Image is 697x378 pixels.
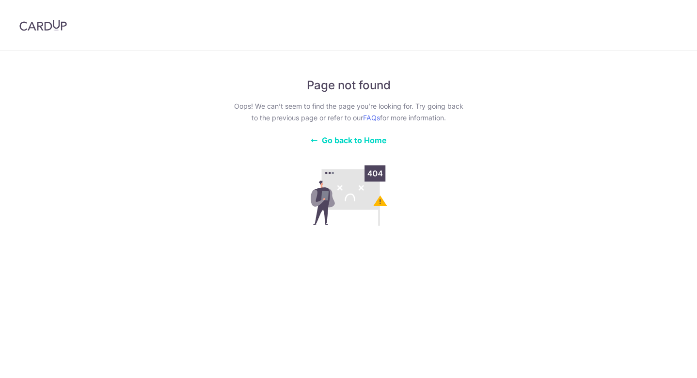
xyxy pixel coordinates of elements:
img: 404 [279,161,418,230]
a: Go back to Home [310,135,387,145]
img: CardUp [19,19,67,31]
h5: Page not found [230,78,467,93]
span: Go back to Home [322,135,387,145]
p: Oops! We can’t seem to find the page you’re looking for. Try going back to the previous page or r... [230,100,467,124]
a: FAQs [363,114,380,122]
